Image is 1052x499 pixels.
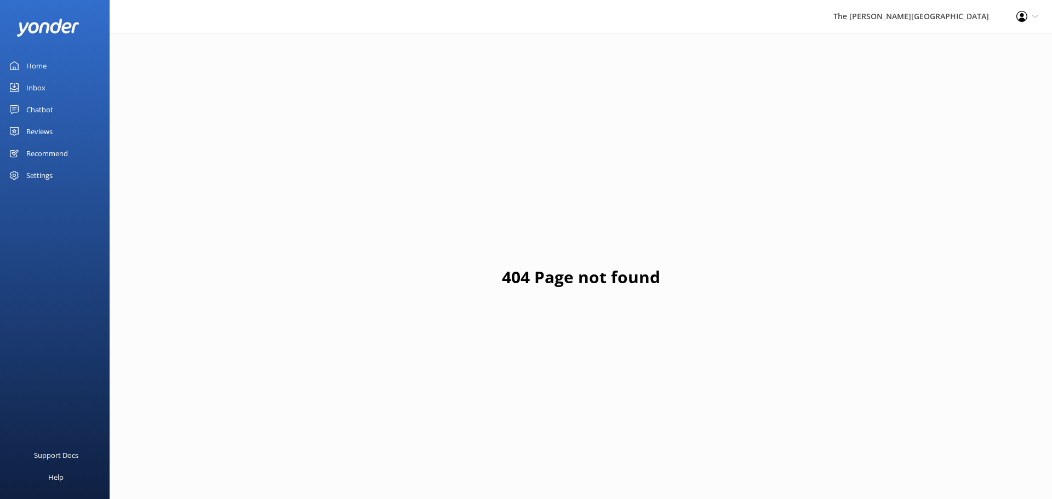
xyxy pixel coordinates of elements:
div: Inbox [26,77,45,99]
h1: 404 Page not found [502,264,660,290]
div: Recommend [26,142,68,164]
div: Help [48,466,64,488]
img: yonder-white-logo.png [16,19,79,37]
div: Reviews [26,121,53,142]
div: Home [26,55,47,77]
div: Support Docs [34,444,78,466]
div: Chatbot [26,99,53,121]
div: Settings [26,164,53,186]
